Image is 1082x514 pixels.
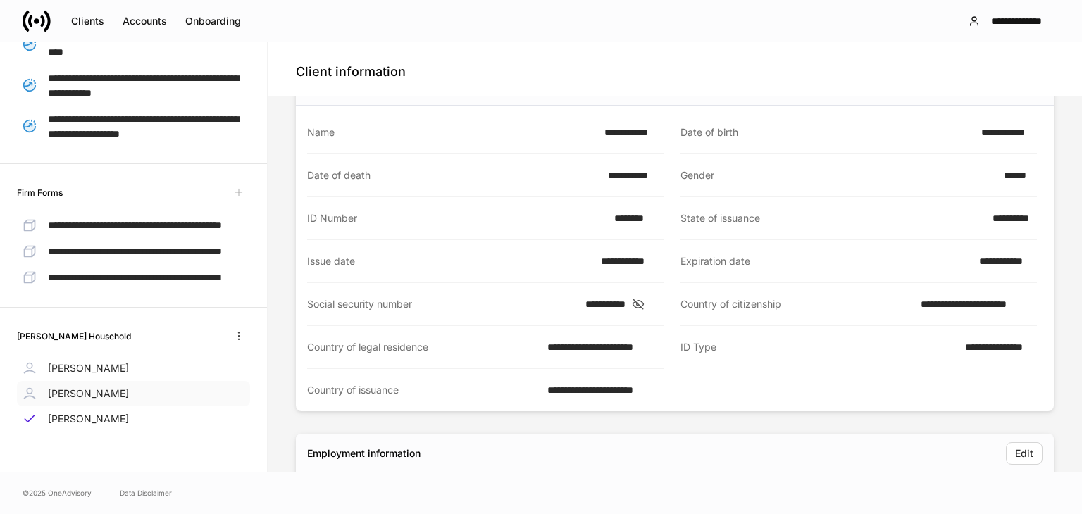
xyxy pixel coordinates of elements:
[307,168,599,182] div: Date of death
[17,381,250,406] a: [PERSON_NAME]
[307,297,577,311] div: Social security number
[296,63,406,80] h4: Client information
[48,412,129,426] p: [PERSON_NAME]
[1006,442,1043,465] button: Edit
[307,125,596,139] div: Name
[680,168,995,182] div: Gender
[48,387,129,401] p: [PERSON_NAME]
[307,254,592,268] div: Issue date
[71,14,104,28] div: Clients
[228,181,250,203] span: Unavailable with outstanding requests for information
[17,406,250,432] a: [PERSON_NAME]
[113,10,176,32] button: Accounts
[17,356,250,381] a: [PERSON_NAME]
[1015,446,1033,460] div: Edit
[307,211,606,225] div: ID Number
[23,487,92,499] span: © 2025 OneAdvisory
[680,211,984,225] div: State of issuance
[307,383,539,397] div: Country of issuance
[680,254,971,268] div: Expiration date
[17,330,131,343] h6: [PERSON_NAME] Household
[185,14,241,28] div: Onboarding
[62,10,113,32] button: Clients
[17,186,63,199] h6: Firm Forms
[176,10,250,32] button: Onboarding
[680,125,973,139] div: Date of birth
[307,446,421,460] div: Employment information
[680,340,957,355] div: ID Type
[680,297,912,311] div: Country of citizenship
[48,361,129,375] p: [PERSON_NAME]
[120,487,172,499] a: Data Disclaimer
[123,14,167,28] div: Accounts
[307,340,539,354] div: Country of legal residence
